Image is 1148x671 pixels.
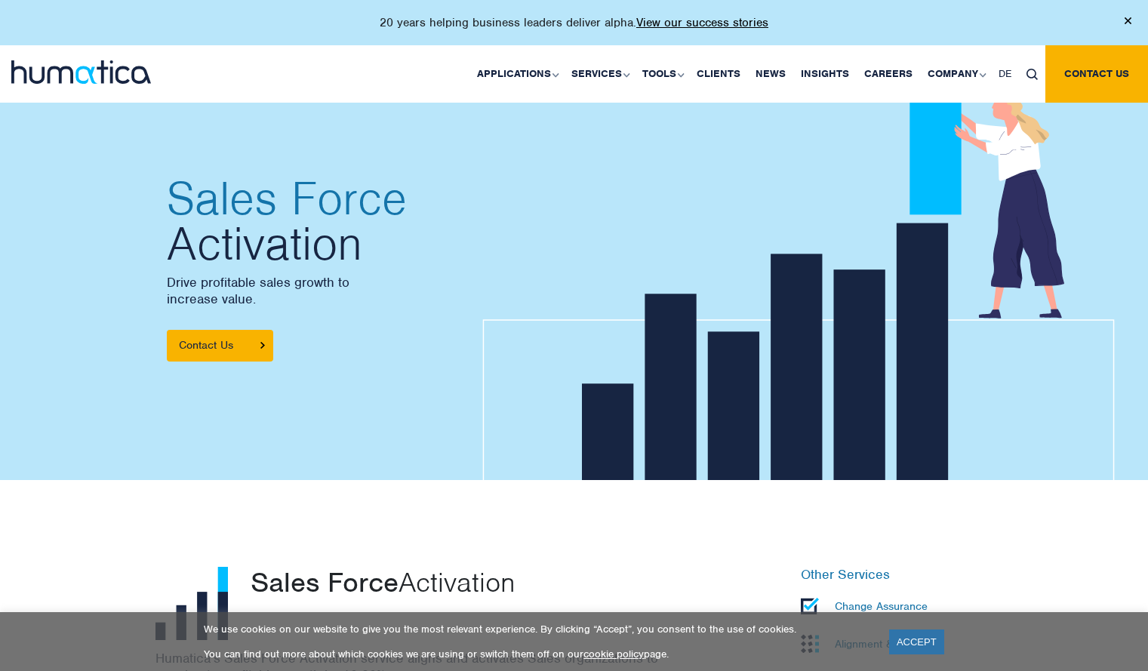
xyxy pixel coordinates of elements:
[835,599,928,613] p: Change Assurance
[204,648,870,660] p: You can find out more about which cookies we are using or switch them off on our page.
[469,45,564,103] a: Applications
[801,567,993,583] h6: Other Services
[260,342,265,349] img: arrowicon
[801,598,819,614] img: Change Assurance
[689,45,748,103] a: Clients
[889,629,944,654] a: ACCEPT
[380,15,768,30] p: 20 years helping business leaders deliver alpha.
[251,567,706,597] p: Activation
[999,67,1011,80] span: DE
[155,567,229,640] img: <span>Sales Force</span> Activation
[1045,45,1148,103] a: Contact us
[11,60,151,84] img: logo
[167,176,559,221] span: Sales Force
[748,45,793,103] a: News
[251,565,399,599] span: Sales Force
[167,176,559,266] h2: Activation
[583,648,644,660] a: cookie policy
[564,45,635,103] a: Services
[167,330,273,362] a: Contact Us
[167,274,559,307] p: Drive profitable sales growth to increase value.
[482,89,1116,483] img: about_banner1
[991,45,1019,103] a: DE
[793,45,857,103] a: Insights
[857,45,920,103] a: Careers
[636,15,768,30] a: View our success stories
[920,45,991,103] a: Company
[635,45,689,103] a: Tools
[204,623,870,636] p: We use cookies on our website to give you the most relevant experience. By clicking “Accept”, you...
[1026,69,1038,80] img: search_icon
